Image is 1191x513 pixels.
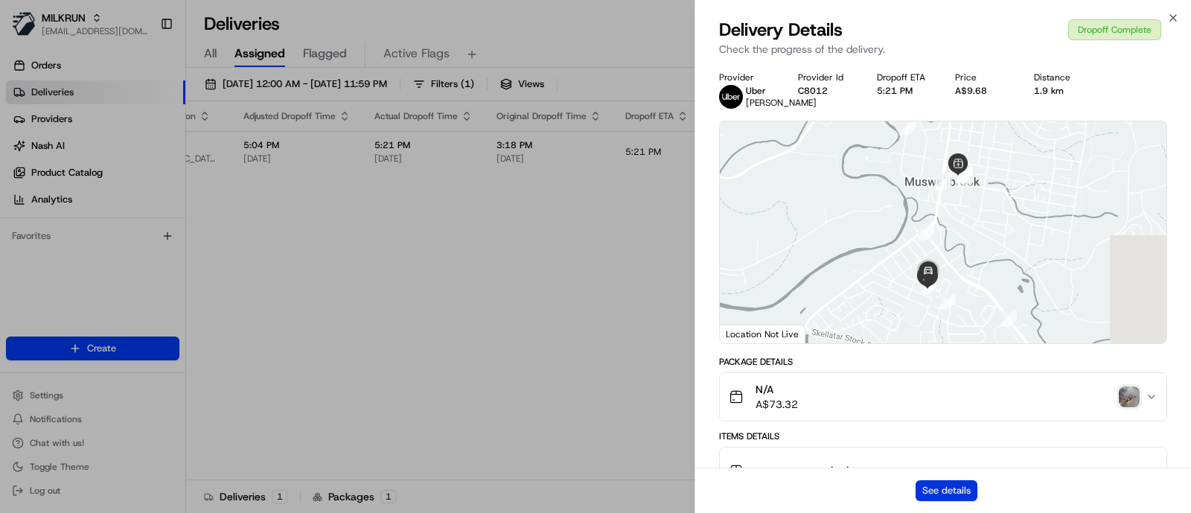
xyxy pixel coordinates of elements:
div: Distance [1034,71,1089,83]
div: A$9.68 [955,85,1010,97]
span: A$73.32 [756,397,798,412]
div: 1 [900,118,916,135]
img: uber-new-logo.jpeg [719,85,743,109]
div: Location Not Live [720,325,805,343]
div: Provider Id [798,71,853,83]
span: Delivery Details [719,18,843,42]
p: Check the progress of the delivery. [719,42,1167,57]
span: N/A [756,382,798,397]
div: Provider [719,71,774,83]
button: Package Items (15) [720,447,1166,495]
img: photo_proof_of_delivery image [1119,386,1140,407]
div: 5:21 PM [877,85,932,97]
div: 8 [918,224,934,240]
div: 1.9 km [1034,85,1089,97]
button: See details [916,480,977,501]
div: 7 [936,174,952,191]
span: Uber [746,85,766,97]
div: 2 [934,173,951,189]
button: C8012 [798,85,828,97]
div: Price [955,71,1010,83]
span: [PERSON_NAME] [746,97,817,109]
div: Items Details [719,430,1167,442]
div: 9 [1000,310,1017,327]
div: Dropoff ETA [877,71,932,83]
div: Package Details [719,356,1167,368]
span: Package Items ( 15 ) [756,464,850,479]
div: 13 [939,293,956,310]
button: N/AA$73.32photo_proof_of_delivery image [720,373,1166,421]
